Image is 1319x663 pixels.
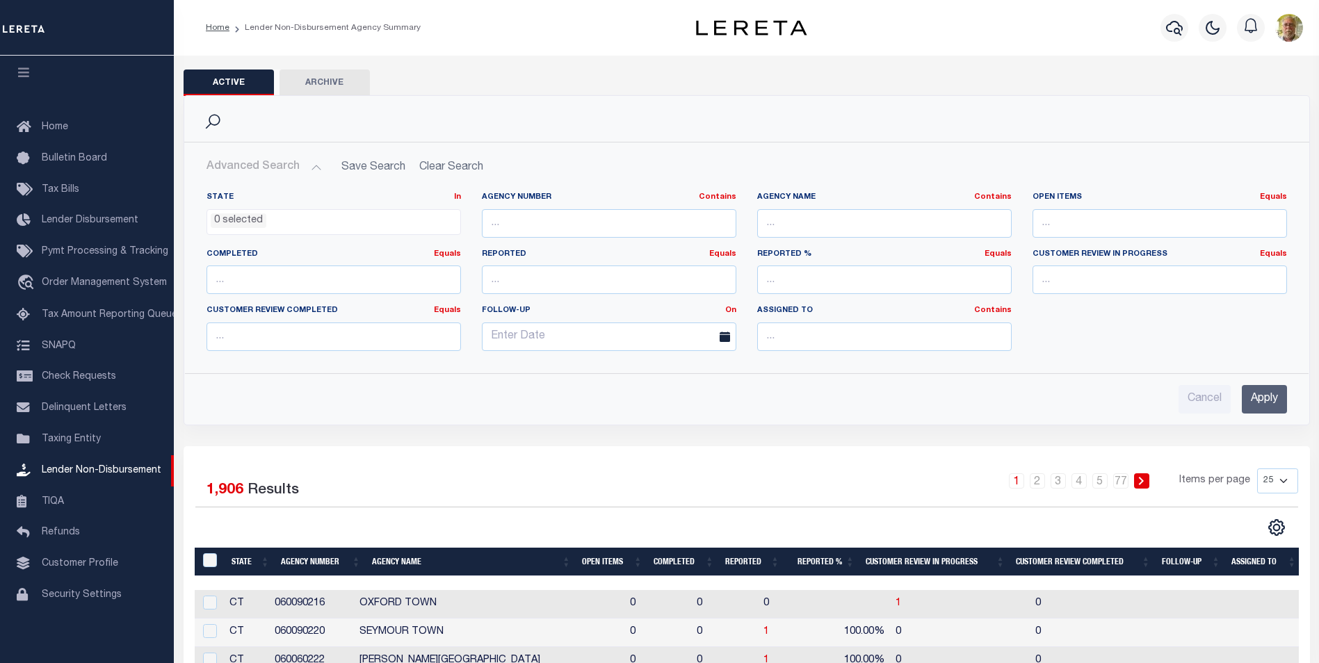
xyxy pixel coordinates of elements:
[720,548,785,576] th: Reported: activate to sort column ascending
[195,548,227,576] th: MBACode
[696,20,807,35] img: logo-dark.svg
[1179,385,1231,414] input: Cancel
[206,24,229,32] a: Home
[1113,473,1128,489] a: 77
[691,590,758,619] td: 0
[275,548,366,576] th: Agency Number: activate to sort column ascending
[354,590,624,619] td: OXFORD TOWN
[224,590,269,619] td: CT
[1033,249,1287,261] label: Customer Review In Progress
[757,305,1012,317] label: Assigned To
[1033,209,1287,238] input: ...
[1051,473,1066,489] a: 3
[42,341,76,350] span: SNAPQ
[42,434,101,444] span: Taxing Entity
[226,548,275,576] th: State: activate to sort column ascending
[974,193,1012,201] a: Contains
[207,249,461,261] label: Completed
[1033,192,1287,204] label: Open Items
[757,322,1012,351] input: ...
[757,249,1012,261] label: Reported %
[860,548,1010,576] th: Customer Review In Progress: activate to sort column ascending
[1092,473,1108,489] a: 5
[1010,548,1156,576] th: Customer Review Completed: activate to sort column ascending
[269,590,354,619] td: 060090216
[1071,473,1087,489] a: 4
[207,483,243,498] span: 1,906
[42,247,168,256] span: Pymt Processing & Tracking
[1260,250,1287,258] a: Equals
[1033,265,1287,294] input: ...
[890,619,1030,647] td: 0
[757,209,1012,238] input: ...
[207,305,461,317] label: Customer Review Completed
[354,619,624,647] td: SEYMOUR TOWN
[758,590,820,619] td: 0
[1260,193,1287,201] a: Equals
[42,590,122,600] span: Security Settings
[42,154,107,163] span: Bulletin Board
[624,619,691,647] td: 0
[763,627,769,637] a: 1
[42,122,68,132] span: Home
[434,306,461,314] a: Equals
[207,154,322,181] button: Advanced Search
[471,305,747,317] label: Follow-up
[280,69,370,96] button: Archive
[211,213,266,229] li: 0 selected
[482,249,736,261] label: Reported
[1030,619,1165,647] td: 0
[207,322,461,351] input: ...
[269,619,354,647] td: 060090220
[207,192,461,204] label: State
[482,192,736,204] label: Agency Number
[224,619,269,647] td: CT
[1009,473,1024,489] a: 1
[757,265,1012,294] input: ...
[482,322,736,351] input: Enter Date
[757,192,1012,204] label: Agency Name
[699,193,736,201] a: Contains
[184,69,274,96] button: Active
[42,185,79,195] span: Tax Bills
[820,619,890,647] td: 100.00%
[454,193,461,201] a: In
[42,466,161,475] span: Lender Non-Disbursement
[576,548,648,576] th: Open Items: activate to sort column ascending
[42,278,167,288] span: Order Management System
[366,548,576,576] th: Agency Name: activate to sort column ascending
[1156,548,1227,576] th: Follow-up: activate to sort column ascending
[434,250,461,258] a: Equals
[709,250,736,258] a: Equals
[896,598,901,608] a: 1
[1242,385,1287,414] input: Apply
[1226,548,1302,576] th: Assigned To: activate to sort column ascending
[42,496,64,506] span: TIQA
[691,619,758,647] td: 0
[725,306,736,314] a: On
[42,310,177,320] span: Tax Amount Reporting Queue
[1030,590,1165,619] td: 0
[985,250,1012,258] a: Equals
[1030,473,1045,489] a: 2
[624,590,691,619] td: 0
[482,265,736,294] input: ...
[42,527,80,537] span: Refunds
[42,559,118,568] span: Customer Profile
[42,372,116,382] span: Check Requests
[17,275,39,293] i: travel_explore
[248,480,299,502] label: Results
[482,209,736,238] input: ...
[42,215,138,225] span: Lender Disbursement
[785,548,860,576] th: Reported %: activate to sort column ascending
[229,22,421,34] li: Lender Non-Disbursement Agency Summary
[974,306,1012,314] a: Contains
[207,265,461,294] input: ...
[648,548,720,576] th: Completed: activate to sort column ascending
[1179,473,1250,489] span: Items per page
[42,403,127,413] span: Delinquent Letters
